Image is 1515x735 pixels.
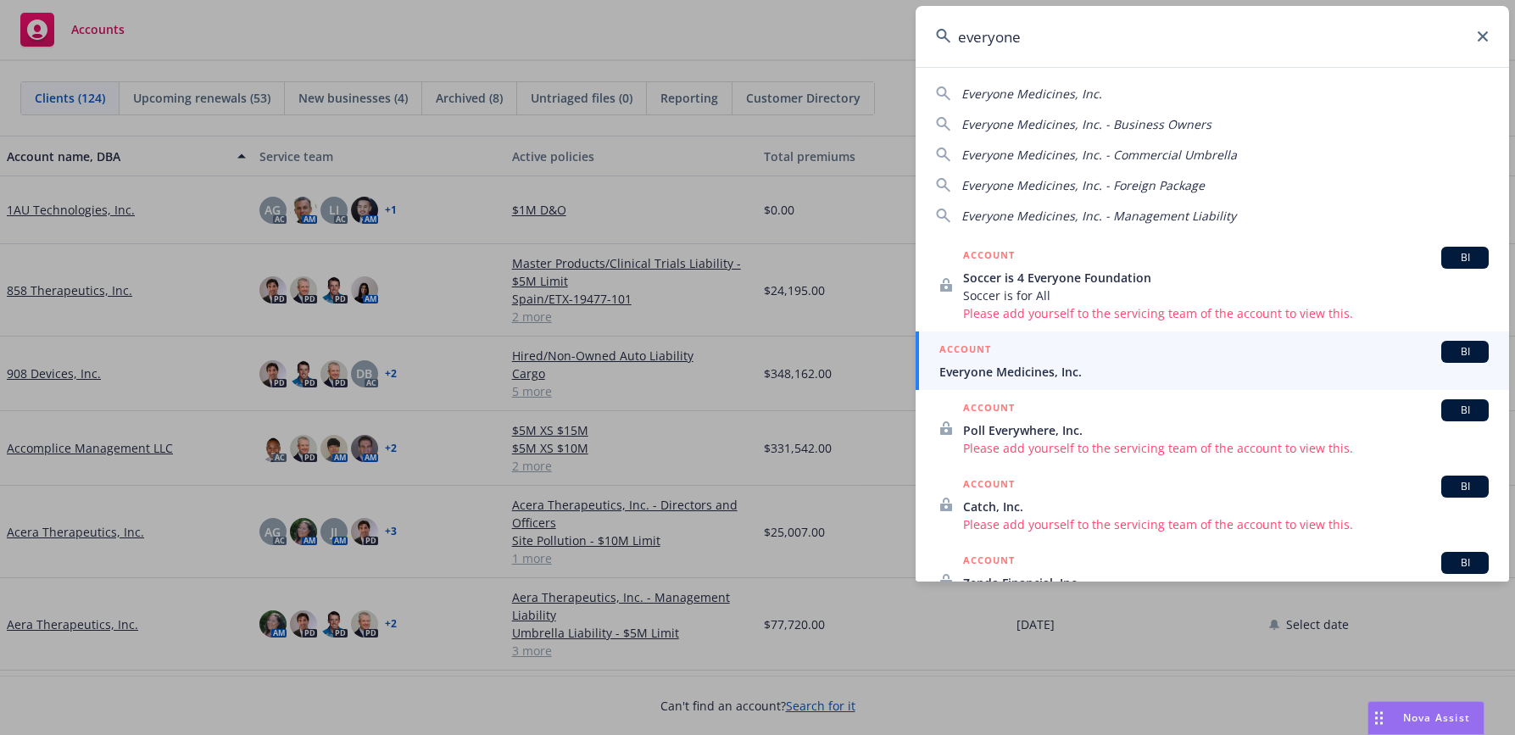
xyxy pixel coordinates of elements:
span: Everyone Medicines, Inc. [939,363,1489,381]
a: ACCOUNTBISoccer is 4 Everyone FoundationSoccer is for AllPlease add yourself to the servicing tea... [916,237,1509,331]
input: Search... [916,6,1509,67]
h5: ACCOUNT [963,476,1015,496]
a: ACCOUNTBICatch, Inc.Please add yourself to the servicing team of the account to view this. [916,466,1509,543]
h5: ACCOUNT [963,399,1015,420]
span: Everyone Medicines, Inc. - Foreign Package [961,177,1205,193]
span: BI [1448,344,1482,359]
h5: ACCOUNT [963,247,1015,267]
span: BI [1448,479,1482,494]
span: Poll Everywhere, Inc. [963,421,1489,439]
span: BI [1448,250,1482,265]
span: Soccer is 4 Everyone Foundation [963,269,1489,287]
span: Please add yourself to the servicing team of the account to view this. [963,439,1489,457]
span: Catch, Inc. [963,498,1489,515]
button: Nova Assist [1367,701,1484,735]
span: Soccer is for All [963,287,1489,304]
span: Please add yourself to the servicing team of the account to view this. [963,304,1489,322]
span: Zenda Financial, Inc. [963,574,1489,592]
a: ACCOUNTBIPoll Everywhere, Inc.Please add yourself to the servicing team of the account to view this. [916,390,1509,466]
span: Please add yourself to the servicing team of the account to view this. [963,515,1489,533]
h5: ACCOUNT [963,552,1015,572]
span: Everyone Medicines, Inc. - Management Liability [961,208,1236,224]
span: Everyone Medicines, Inc. - Business Owners [961,116,1211,132]
span: BI [1448,403,1482,418]
span: Nova Assist [1403,710,1470,725]
h5: ACCOUNT [939,341,991,361]
span: Everyone Medicines, Inc. - Commercial Umbrella [961,147,1237,163]
a: ACCOUNTBIEveryone Medicines, Inc. [916,331,1509,390]
a: ACCOUNTBIZenda Financial, Inc. [916,543,1509,619]
span: Everyone Medicines, Inc. [961,86,1102,102]
span: BI [1448,555,1482,571]
div: Drag to move [1368,702,1390,734]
